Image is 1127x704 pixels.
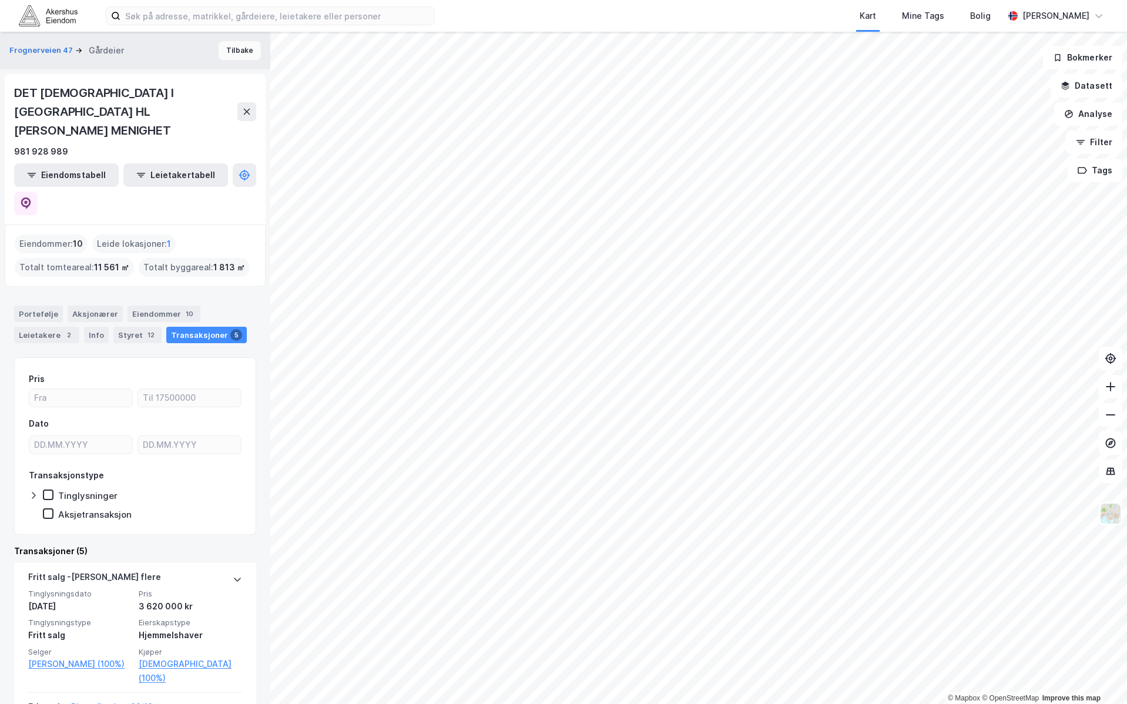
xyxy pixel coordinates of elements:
[58,490,118,501] div: Tinglysninger
[14,163,119,187] button: Eiendomstabell
[138,436,241,454] input: DD.MM.YYYY
[139,657,242,685] a: [DEMOGRAPHIC_DATA] (100%)
[58,509,132,520] div: Aksjetransaksjon
[166,327,247,343] div: Transaksjoner
[28,599,132,614] div: [DATE]
[9,45,75,56] button: Frognerveien 47
[139,647,242,657] span: Kjøper
[138,389,241,407] input: Til 17500000
[139,628,242,642] div: Hjemmelshaver
[28,647,132,657] span: Selger
[1051,74,1122,98] button: Datasett
[14,327,79,343] div: Leietakere
[128,306,200,322] div: Eiendommer
[1054,102,1122,126] button: Analyse
[68,306,123,322] div: Aksjonærer
[167,237,171,251] span: 1
[14,145,68,159] div: 981 928 989
[219,41,261,60] button: Tilbake
[19,5,78,26] img: akershus-eiendom-logo.9091f326c980b4bce74ccdd9f866810c.svg
[94,260,129,274] span: 11 561 ㎡
[123,163,228,187] button: Leietakertabell
[28,657,132,671] a: [PERSON_NAME] (100%)
[113,327,162,343] div: Styret
[139,258,250,277] div: Totalt byggareal :
[15,234,88,253] div: Eiendommer :
[1042,694,1101,702] a: Improve this map
[183,308,196,320] div: 10
[1022,9,1089,23] div: [PERSON_NAME]
[1043,46,1122,69] button: Bokmerker
[1099,502,1122,525] img: Z
[28,570,161,589] div: Fritt salg - [PERSON_NAME] flere
[29,389,132,407] input: Fra
[14,83,237,140] div: DET [DEMOGRAPHIC_DATA] I [GEOGRAPHIC_DATA] HL [PERSON_NAME] MENIGHET
[63,329,75,341] div: 2
[230,329,242,341] div: 5
[73,237,83,251] span: 10
[29,436,132,454] input: DD.MM.YYYY
[28,589,132,599] span: Tinglysningsdato
[139,618,242,628] span: Eierskapstype
[982,694,1039,702] a: OpenStreetMap
[14,306,63,322] div: Portefølje
[139,599,242,614] div: 3 620 000 kr
[145,329,157,341] div: 12
[120,7,434,25] input: Søk på adresse, matrikkel, gårdeiere, leietakere eller personer
[902,9,944,23] div: Mine Tags
[14,544,256,558] div: Transaksjoner (5)
[89,43,124,58] div: Gårdeier
[28,618,132,628] span: Tinglysningstype
[948,694,980,702] a: Mapbox
[28,628,132,642] div: Fritt salg
[29,468,104,482] div: Transaksjonstype
[84,327,109,343] div: Info
[1068,648,1127,704] iframe: Chat Widget
[1066,130,1122,154] button: Filter
[92,234,176,253] div: Leide lokasjoner :
[139,589,242,599] span: Pris
[860,9,876,23] div: Kart
[1068,159,1122,182] button: Tags
[29,372,45,386] div: Pris
[970,9,991,23] div: Bolig
[1068,648,1127,704] div: Kontrollprogram for chat
[15,258,134,277] div: Totalt tomteareal :
[213,260,245,274] span: 1 813 ㎡
[29,417,49,431] div: Dato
